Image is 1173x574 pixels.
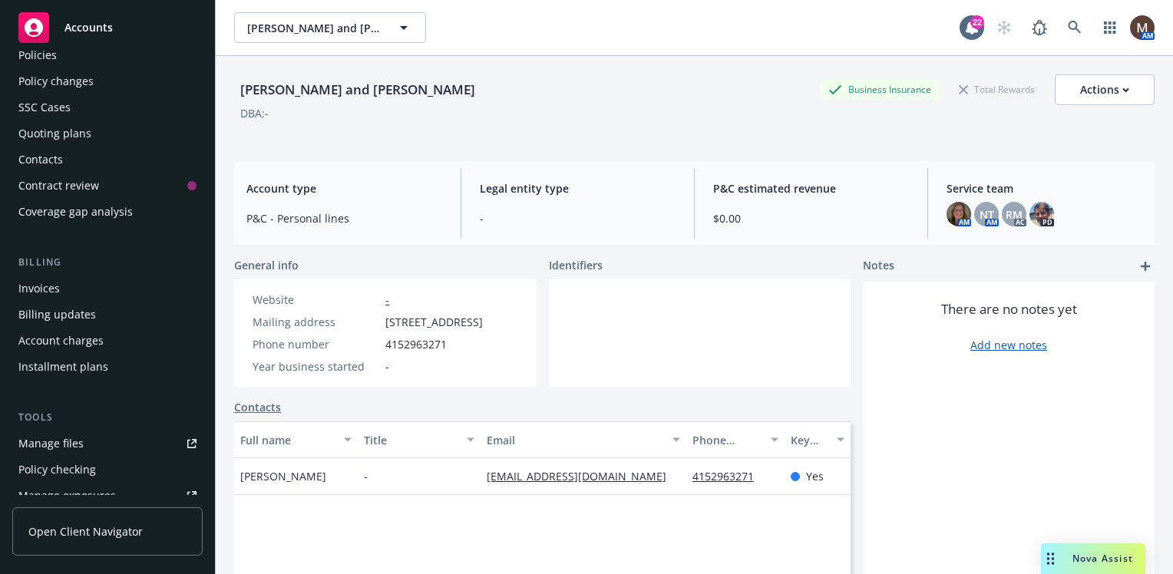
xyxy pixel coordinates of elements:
a: Contract review [12,173,203,198]
a: Contacts [12,147,203,172]
a: SSC Cases [12,95,203,120]
div: Manage files [18,431,84,456]
div: Key contact [791,432,828,448]
button: Actions [1055,74,1155,105]
div: Phone number [692,432,762,448]
div: Policies [18,43,57,68]
span: Identifiers [549,257,603,273]
a: Accounts [12,6,203,49]
span: P&C estimated revenue [713,180,909,196]
div: Tools [12,410,203,425]
a: Start snowing [989,12,1019,43]
div: [PERSON_NAME] and [PERSON_NAME] [234,80,481,100]
a: Policies [12,43,203,68]
a: [EMAIL_ADDRESS][DOMAIN_NAME] [487,469,679,483]
div: Business Insurance [821,80,939,99]
div: Email [487,432,663,448]
span: Accounts [64,21,113,34]
a: 4152963271 [692,469,766,483]
a: Add new notes [970,337,1047,353]
a: - [385,292,389,307]
span: [PERSON_NAME] [240,468,326,484]
div: Full name [240,432,335,448]
span: Service team [947,180,1142,196]
button: Phone number [686,421,785,458]
a: Account charges [12,328,203,353]
span: - [480,210,676,226]
button: Nova Assist [1041,543,1145,574]
div: Coverage gap analysis [18,200,133,224]
a: Quoting plans [12,121,203,146]
a: Policy checking [12,457,203,482]
a: Manage exposures [12,483,203,508]
div: Contacts [18,147,63,172]
div: Quoting plans [18,121,91,146]
div: Total Rewards [951,80,1042,99]
a: Policy changes [12,69,203,94]
span: - [364,468,368,484]
span: P&C - Personal lines [246,210,442,226]
a: add [1136,257,1155,275]
div: SSC Cases [18,95,71,120]
span: Notes [863,257,894,275]
div: Billing [12,255,203,270]
span: Open Client Navigator [28,523,143,539]
span: There are no notes yet [941,300,1077,318]
img: photo [947,202,971,226]
button: [PERSON_NAME] and [PERSON_NAME] [234,12,426,43]
button: Email [481,421,686,458]
div: Title [364,432,458,448]
div: Invoices [18,276,60,301]
div: Installment plans [18,355,108,379]
a: Coverage gap analysis [12,200,203,224]
div: DBA: - [240,105,269,121]
span: Legal entity type [480,180,676,196]
div: Policy checking [18,457,96,482]
div: Contract review [18,173,99,198]
div: Drag to move [1041,543,1060,574]
div: Account charges [18,328,104,353]
span: RM [1006,206,1023,223]
a: Switch app [1095,12,1125,43]
div: Phone number [253,336,379,352]
div: Manage exposures [18,483,116,508]
a: Installment plans [12,355,203,379]
a: Billing updates [12,302,203,327]
button: Full name [234,421,358,458]
div: Year business started [253,358,379,374]
div: Billing updates [18,302,96,327]
span: Nova Assist [1072,552,1133,565]
a: Report a Bug [1024,12,1055,43]
img: photo [1130,15,1155,40]
span: [PERSON_NAME] and [PERSON_NAME] [247,20,380,36]
a: Search [1059,12,1090,43]
span: - [385,358,389,374]
span: General info [234,257,299,273]
span: 4152963271 [385,336,447,352]
span: [STREET_ADDRESS] [385,314,483,330]
div: Website [253,292,379,308]
span: $0.00 [713,210,909,226]
div: Policy changes [18,69,94,94]
div: 22 [970,15,984,29]
a: Invoices [12,276,203,301]
a: Manage files [12,431,203,456]
span: NT [980,206,994,223]
a: Contacts [234,399,281,415]
img: photo [1029,202,1054,226]
button: Key contact [785,421,851,458]
div: Mailing address [253,314,379,330]
div: Actions [1080,75,1129,104]
button: Title [358,421,481,458]
span: Yes [806,468,824,484]
span: Account type [246,180,442,196]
